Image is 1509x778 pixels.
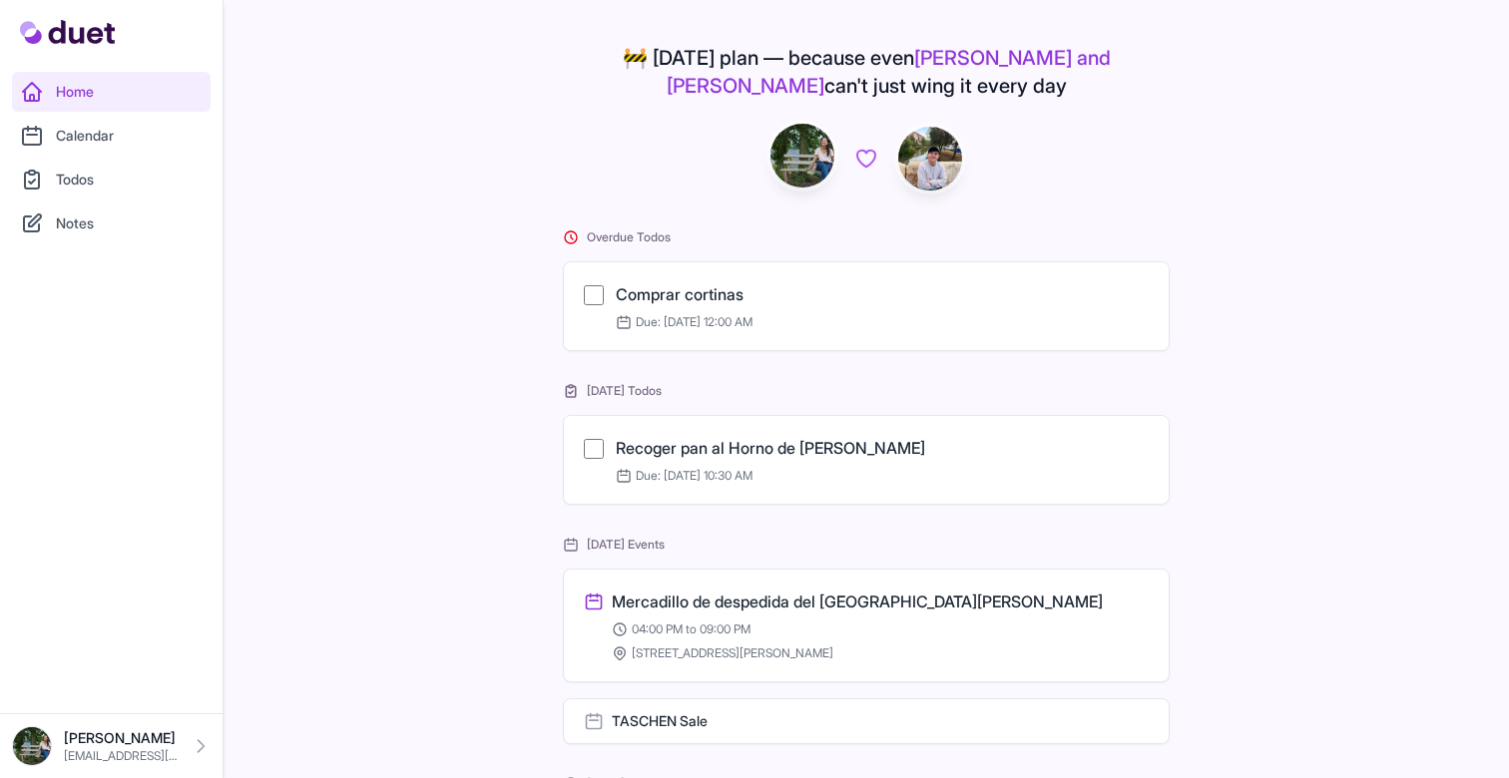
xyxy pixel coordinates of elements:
[616,314,753,330] span: Due: [DATE] 12:00 AM
[584,589,1149,661] a: Mercadillo de despedida del [GEOGRAPHIC_DATA][PERSON_NAME] 04:00 PM to 09:00 PM [STREET_ADDRESS][...
[12,726,211,766] a: [PERSON_NAME] [EMAIL_ADDRESS][DOMAIN_NAME]
[898,127,962,191] img: IMG_0278.jpeg
[64,728,179,748] p: [PERSON_NAME]
[616,468,753,484] span: Due: [DATE] 10:30 AM
[632,645,833,661] span: [STREET_ADDRESS][PERSON_NAME]
[12,72,211,112] a: Home
[12,203,211,243] a: Notes
[12,160,211,199] a: Todos
[632,621,751,637] span: 04:00 PM to 09:00 PM
[616,284,744,304] a: Comprar cortinas
[612,711,708,731] h3: TASCHEN Sale
[563,229,1170,245] h2: Overdue Todos
[770,124,834,188] img: DSC08576_Original.jpeg
[12,726,52,766] img: DSC08576_Original.jpeg
[64,748,179,764] p: [EMAIL_ADDRESS][DOMAIN_NAME]
[563,383,1170,399] h2: [DATE] Todos
[563,537,1170,553] h2: [DATE] Events
[12,116,211,156] a: Calendar
[616,438,925,458] a: Recoger pan al Horno de [PERSON_NAME]
[612,589,1103,613] h3: Mercadillo de despedida del [GEOGRAPHIC_DATA][PERSON_NAME]
[563,44,1170,100] h4: 🚧 [DATE] plan — because even can't just wing it every day
[563,698,1170,744] a: TASCHEN Sale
